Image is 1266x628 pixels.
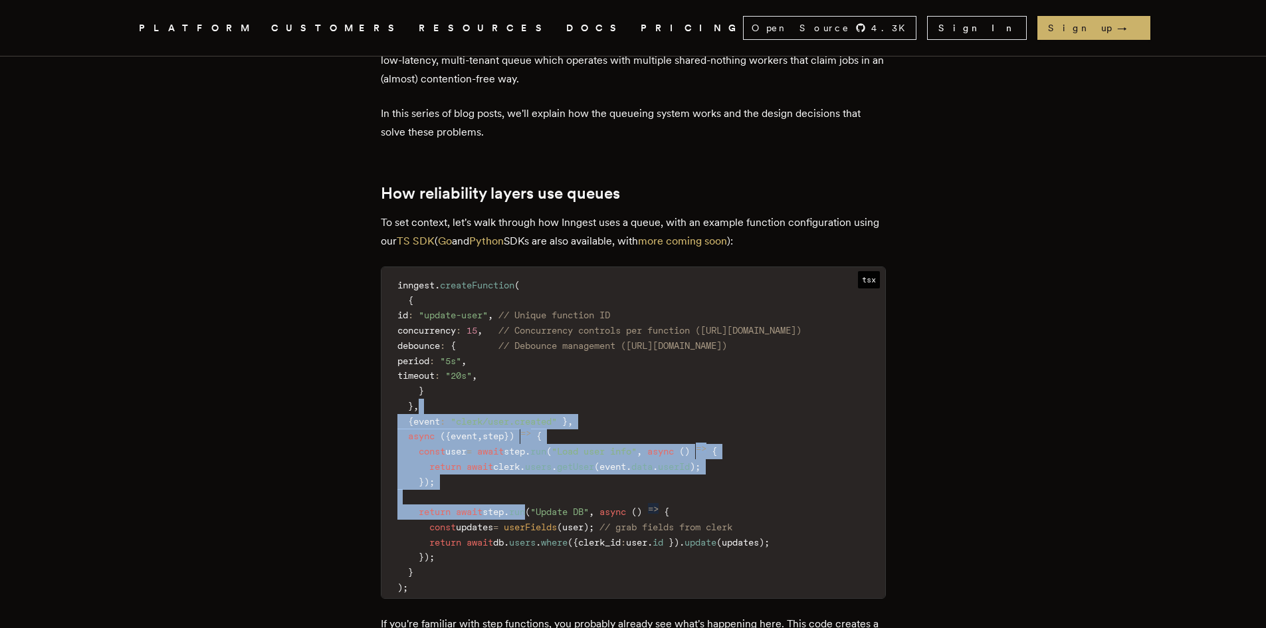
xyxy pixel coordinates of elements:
span: ( [679,446,685,457]
span: "clerk/user.created" [451,416,557,427]
span: ; [764,537,770,548]
span: user [445,446,467,457]
span: ; [403,582,408,593]
button: PLATFORM [139,20,255,37]
span: await [467,537,493,548]
span: , [472,370,477,381]
span: Open Source [752,21,850,35]
span: . [520,461,525,472]
span: } [419,385,424,396]
span: } [669,537,674,548]
span: . [536,537,541,548]
span: concurrency [397,325,456,336]
span: } [408,401,413,411]
span: , [413,401,419,411]
span: { [536,431,542,441]
span: , [589,506,594,517]
span: ) [424,476,429,487]
span: 4.3 K [871,21,913,35]
span: ( [546,446,552,457]
span: users [525,461,552,472]
span: await [467,461,493,472]
span: : [408,310,413,320]
span: await [456,506,482,517]
span: db [493,537,504,548]
span: ) [759,537,764,548]
span: { [408,416,413,427]
span: // Concurrency controls per function ([URL][DOMAIN_NAME]) [498,325,801,336]
a: PRICING [641,20,743,37]
h2: How reliability layers use queues [381,184,886,203]
span: : [440,416,445,427]
span: async [647,446,674,457]
span: : [621,537,626,548]
span: ( [440,431,445,441]
span: // Unique function ID [498,310,610,320]
span: { [712,446,717,457]
span: updates [456,522,493,532]
span: user [562,522,583,532]
span: return [429,461,461,472]
span: ) [583,522,589,532]
span: , [488,310,493,320]
span: // grab fields from clerk [599,522,732,532]
span: ) [637,506,642,517]
span: run [530,446,546,457]
span: event [413,416,440,427]
span: clerk [493,461,520,472]
span: ( [525,506,530,517]
span: ; [429,552,435,562]
span: updates [722,537,759,548]
span: ( [631,506,637,517]
p: In this series of blog posts, we'll explain how the queueing system works and the design decision... [381,104,886,142]
span: . [552,461,557,472]
p: To set context, let's walk through how Inngest uses a queue, with an example function configurati... [381,213,886,251]
a: CUSTOMERS [271,20,403,37]
span: ( [514,280,520,290]
button: RESOURCES [419,20,550,37]
span: . [679,537,685,548]
span: : [456,325,461,336]
span: users [509,537,536,548]
span: 15 [467,325,477,336]
span: { [451,340,456,351]
span: . [435,280,440,290]
span: debounce [397,340,440,351]
a: Go [438,235,452,247]
span: => [648,503,659,514]
span: , [477,325,482,336]
span: } [504,431,509,441]
a: Sign In [927,16,1027,40]
span: } [419,476,424,487]
span: "Load user info" [552,446,637,457]
span: "update-user" [419,310,488,320]
span: period [397,356,429,366]
span: inngest [397,280,435,290]
a: Python [469,235,504,247]
span: ) [509,431,514,441]
span: , [568,416,573,427]
span: . [653,461,658,472]
span: step [482,431,504,441]
span: step [504,446,525,457]
span: } [419,552,424,562]
span: => [696,443,706,453]
span: } [562,416,568,427]
a: more coming soon [638,235,727,247]
span: = [493,522,498,532]
span: ( [716,537,722,548]
span: { [408,295,413,306]
span: ) [424,552,429,562]
a: DOCS [566,20,625,37]
span: ) [397,582,403,593]
span: return [419,506,451,517]
span: ) [685,446,690,457]
span: . [504,506,509,517]
span: : [429,356,435,366]
span: userId [658,461,690,472]
span: } [408,567,413,577]
span: { [664,506,669,517]
span: clerk_id [578,537,621,548]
